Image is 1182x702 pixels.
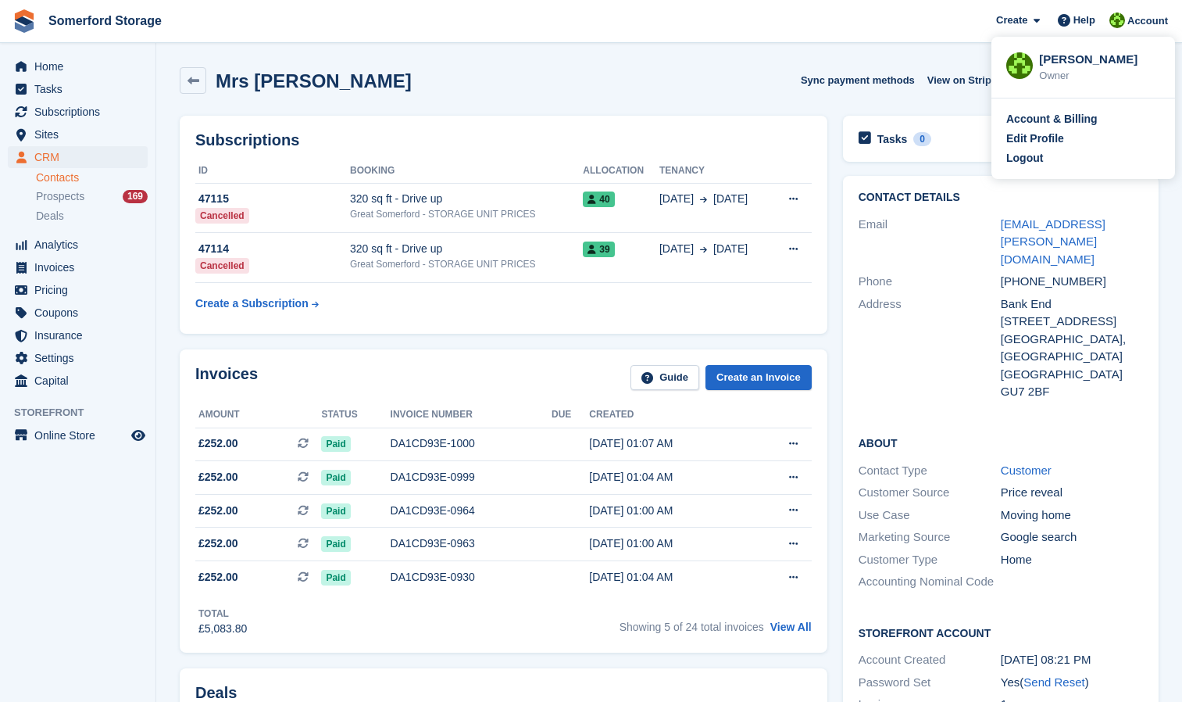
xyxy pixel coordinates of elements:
a: Create a Subscription [195,289,319,318]
span: Showing 5 of 24 total invoices [620,621,764,633]
a: Send Reset [1023,675,1084,689]
th: Booking [350,159,583,184]
div: 320 sq ft - Drive up [350,191,583,207]
span: Storefront [14,405,155,421]
a: menu [8,302,148,324]
div: Edit Profile [1006,131,1064,147]
a: Somerford Storage [42,8,168,34]
div: [PERSON_NAME] [1039,51,1160,65]
div: [GEOGRAPHIC_DATA] [1001,366,1143,384]
div: 169 [123,190,148,203]
span: [DATE] [713,191,748,207]
a: View All [770,621,812,633]
h2: Invoices [195,365,258,391]
span: Deals [36,209,64,224]
th: Status [321,403,390,428]
div: 320 sq ft - Drive up [350,241,583,257]
div: Accounting Nominal Code [859,573,1001,591]
span: CRM [34,146,128,168]
div: Customer Type [859,551,1001,569]
div: Marketing Source [859,528,1001,546]
div: Moving home [1001,507,1143,525]
h2: Tasks [877,132,908,146]
div: Google search [1001,528,1143,546]
a: menu [8,279,148,301]
div: Contact Type [859,462,1001,480]
div: DA1CD93E-0999 [391,469,552,485]
img: Michael Llewellen Palmer [1006,52,1033,79]
span: Tasks [34,78,128,100]
h2: Contact Details [859,192,1143,204]
th: Amount [195,403,321,428]
span: [DATE] [713,241,748,257]
a: Prospects 169 [36,188,148,205]
div: Bank End [STREET_ADDRESS] [1001,295,1143,331]
div: Home [1001,551,1143,569]
div: Cancelled [195,258,249,274]
span: [DATE] [659,241,694,257]
div: Password Set [859,674,1001,692]
span: Help [1073,13,1095,28]
span: Sites [34,124,128,145]
a: Customer [1001,464,1052,477]
div: Price reveal [1001,484,1143,502]
a: menu [8,146,148,168]
th: Due [552,403,589,428]
div: Logout [1006,150,1043,167]
a: menu [8,124,148,145]
h2: Subscriptions [195,131,812,149]
div: Total [198,607,247,621]
div: [PHONE_NUMBER] [1001,273,1143,291]
div: 47114 [195,241,350,257]
th: ID [195,159,350,184]
div: Account Created [859,651,1001,669]
div: [DATE] 01:00 AM [589,503,748,519]
div: [DATE] 01:07 AM [589,435,748,452]
div: DA1CD93E-0930 [391,569,552,586]
div: Address [859,295,1001,401]
div: Use Case [859,507,1001,525]
div: [DATE] 01:04 AM [589,469,748,485]
div: Yes [1001,674,1143,692]
a: Guide [630,365,699,391]
div: Create a Subscription [195,295,309,312]
span: £252.00 [198,503,238,519]
span: £252.00 [198,535,238,552]
a: Contacts [36,170,148,185]
h2: Deals [195,684,237,702]
a: Edit Profile [1006,131,1160,147]
a: View on Stripe [921,67,1016,93]
div: Great Somerford - STORAGE UNIT PRICES [350,207,583,221]
span: 40 [583,192,614,207]
span: 39 [583,242,614,257]
span: Pricing [34,279,128,301]
h2: Mrs [PERSON_NAME] [216,70,412,91]
span: Coupons [34,302,128,324]
span: Paid [321,503,350,519]
a: [EMAIL_ADDRESS][PERSON_NAME][DOMAIN_NAME] [1001,217,1105,266]
th: Invoice number [391,403,552,428]
span: View on Stripe [927,73,997,88]
div: DA1CD93E-0963 [391,535,552,552]
div: £5,083.80 [198,621,247,637]
span: Capital [34,370,128,392]
img: Michael Llewellen Palmer [1109,13,1125,28]
div: [GEOGRAPHIC_DATA], [GEOGRAPHIC_DATA] [1001,331,1143,366]
a: Logout [1006,150,1160,167]
span: Paid [321,570,350,586]
a: menu [8,370,148,392]
div: GU7 2BF [1001,383,1143,401]
a: Create an Invoice [705,365,812,391]
span: Prospects [36,189,84,204]
div: Account & Billing [1006,111,1098,127]
span: Paid [321,536,350,552]
span: Home [34,56,128,77]
h2: Storefront Account [859,625,1143,640]
a: Preview store [129,426,148,445]
span: £252.00 [198,469,238,485]
a: menu [8,78,148,100]
span: £252.00 [198,435,238,452]
div: Phone [859,273,1001,291]
a: menu [8,256,148,278]
div: Customer Source [859,484,1001,502]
